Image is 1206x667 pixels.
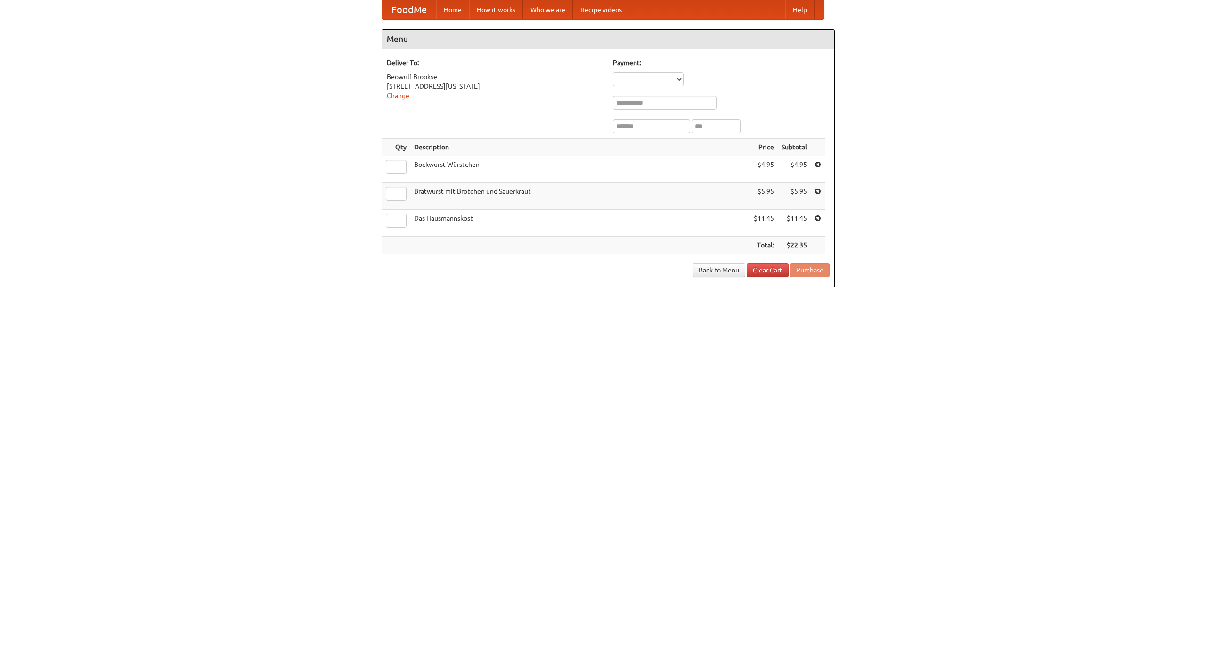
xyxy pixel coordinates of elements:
[387,82,603,91] div: [STREET_ADDRESS][US_STATE]
[410,156,750,183] td: Bockwurst Würstchen
[750,139,778,156] th: Price
[382,0,436,19] a: FoodMe
[750,210,778,237] td: $11.45
[382,139,410,156] th: Qty
[778,210,811,237] td: $11.45
[747,263,789,277] a: Clear Cart
[778,156,811,183] td: $4.95
[387,92,409,99] a: Change
[573,0,629,19] a: Recipe videos
[750,156,778,183] td: $4.95
[382,30,834,49] h4: Menu
[387,72,603,82] div: Beowulf Brookse
[410,210,750,237] td: Das Hausmannskost
[387,58,603,67] h5: Deliver To:
[790,263,830,277] button: Purchase
[410,183,750,210] td: Bratwurst mit Brötchen und Sauerkraut
[436,0,469,19] a: Home
[613,58,830,67] h5: Payment:
[778,237,811,254] th: $22.35
[778,139,811,156] th: Subtotal
[410,139,750,156] th: Description
[469,0,523,19] a: How it works
[785,0,815,19] a: Help
[750,237,778,254] th: Total:
[693,263,745,277] a: Back to Menu
[750,183,778,210] td: $5.95
[778,183,811,210] td: $5.95
[523,0,573,19] a: Who we are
